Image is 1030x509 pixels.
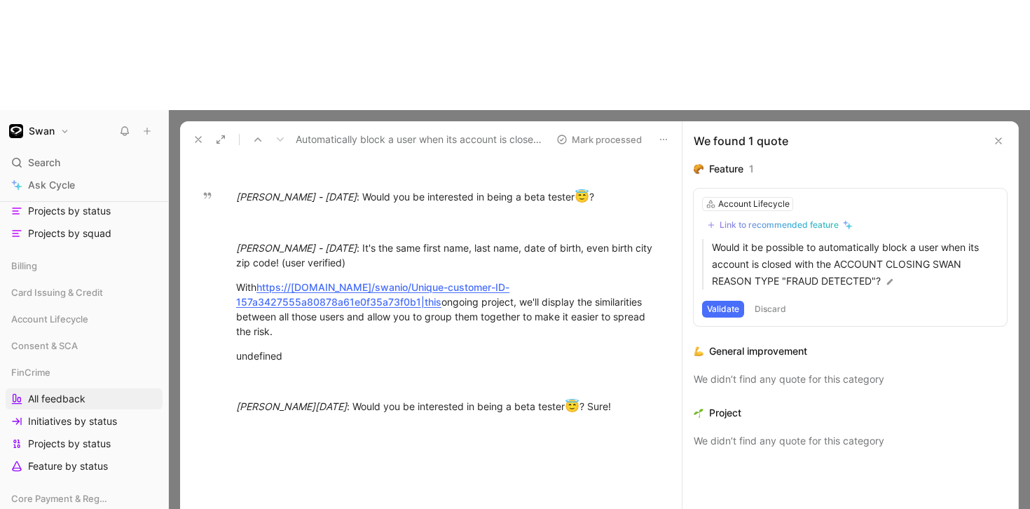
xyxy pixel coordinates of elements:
div: : It's the same first name, last name, date of birth, even birth city zip code! (user verified) [236,240,655,270]
button: Link to recommended feature [702,217,858,233]
span: 😇 [565,399,579,413]
div: : Would you be interested in being a beta tester ? [236,188,655,206]
span: 😇 [575,189,589,203]
div: We found 1 quote [694,133,788,149]
div: Card Issuing & Credit [6,282,163,307]
button: SwanSwan [6,121,73,141]
span: Billing [11,259,37,273]
span: Projects by status [28,204,111,218]
span: Consent & SCA [11,339,78,353]
a: Projects by status [6,433,163,454]
span: Account Lifecycle [11,312,88,326]
div: Billing [6,255,163,280]
span: Ask Cycle [28,177,75,194]
span: FinCrime [11,365,50,379]
div: We didn’t find any quote for this category [694,371,1007,388]
em: [PERSON_NAME][DATE] [236,400,347,412]
span: Initiatives by status [28,414,117,428]
span: Projects by status [28,437,111,451]
a: Projects by squad [6,223,163,244]
img: 🌱 [694,408,703,418]
div: Account Lifecycle [6,308,163,334]
p: Would it be possible to automatically block a user when its account is closed with the ACCOUNT CL... [712,239,998,290]
span: Core Payment & Regulatory [11,491,109,505]
div: Project [709,405,741,421]
span: Search [28,154,60,171]
button: Validate [702,301,744,318]
div: Account Lifecycle [6,308,163,330]
div: Billing [6,255,163,276]
button: Mark processed [550,130,648,149]
div: With ongoing project, we'll display the similarities between all those users and allow you to gro... [236,280,655,339]
div: undefined [236,348,655,363]
h1: Swan [29,125,55,137]
img: 💪 [694,346,703,356]
button: Discard [750,301,791,318]
div: : Would you be interested in being a beta tester ? Sure! [236,398,655,416]
span: Feature by status [28,459,108,473]
div: Consent & SCA [6,335,163,360]
div: Link to recommended feature [720,219,839,231]
div: Card Issuing & Credit [6,282,163,303]
a: https://[DOMAIN_NAME]/swanio/Unique-customer-ID-157a3427555a80878a61e0f35a73f0b1|this [236,281,509,308]
img: 🥐 [694,164,703,174]
img: pen.svg [885,277,895,287]
a: Feature by status [6,456,163,477]
div: Feature [709,161,743,177]
div: General improvement [709,343,807,360]
div: Search [6,152,163,173]
a: Ask Cycle [6,175,163,196]
img: Swan [9,124,23,138]
div: Core Payment & Regulatory [6,488,163,509]
span: Automatically block a user when its account is closed with reason type "Fraud Detected" [296,131,544,148]
div: 1 [749,161,754,177]
div: Account Lifecycle [718,197,790,211]
div: Consent & SCA [6,335,163,356]
div: FinCrime [6,362,163,383]
div: FinCrimeAll feedbackInitiatives by statusProjects by statusFeature by status [6,362,163,477]
em: [PERSON_NAME] - [DATE] [236,191,357,203]
a: Projects by status [6,201,163,222]
a: Initiatives by status [6,411,163,432]
span: Card Issuing & Credit [11,285,103,299]
span: Projects by squad [28,226,111,240]
em: [PERSON_NAME] - [DATE] [236,242,357,254]
a: All feedback [6,388,163,409]
div: We didn’t find any quote for this category [694,433,1007,449]
span: All feedback [28,392,85,406]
